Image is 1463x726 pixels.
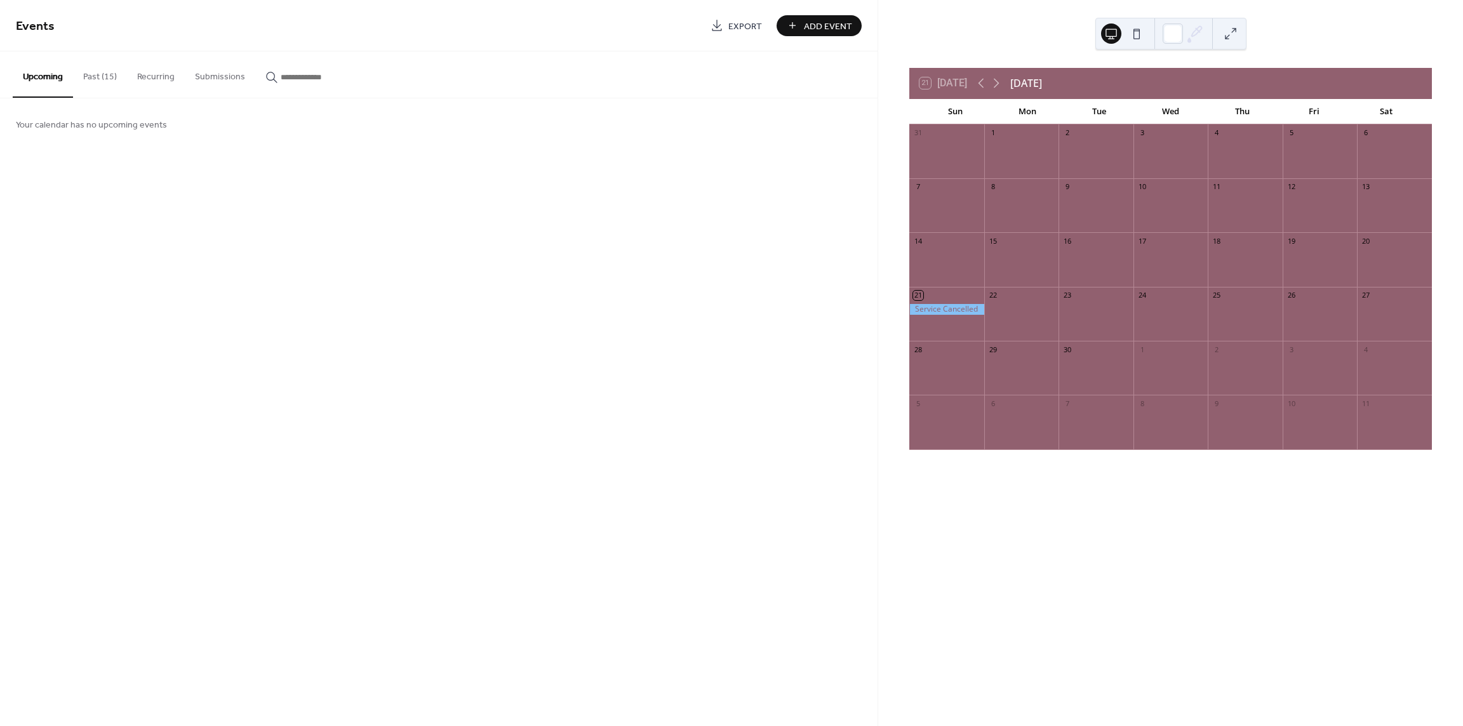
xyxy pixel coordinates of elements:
[1212,236,1221,246] div: 18
[913,291,923,300] div: 21
[701,15,772,36] a: Export
[913,182,923,192] div: 7
[1062,345,1072,354] div: 30
[913,345,923,354] div: 28
[988,291,998,300] div: 22
[16,14,55,39] span: Events
[1361,182,1370,192] div: 13
[1062,128,1072,138] div: 2
[185,51,255,96] button: Submissions
[1212,128,1221,138] div: 4
[1137,182,1147,192] div: 10
[1137,128,1147,138] div: 3
[1212,345,1221,354] div: 2
[1286,345,1296,354] div: 3
[909,304,984,315] div: Service Cancelled
[1286,182,1296,192] div: 12
[1212,182,1221,192] div: 11
[1286,236,1296,246] div: 19
[988,236,998,246] div: 15
[1206,99,1278,124] div: Thu
[1361,291,1370,300] div: 27
[913,236,923,246] div: 14
[913,399,923,408] div: 5
[1062,399,1072,408] div: 7
[1062,182,1072,192] div: 9
[919,99,991,124] div: Sun
[1010,76,1042,91] div: [DATE]
[1137,399,1147,408] div: 8
[991,99,1063,124] div: Mon
[1137,236,1147,246] div: 17
[127,51,185,96] button: Recurring
[1062,236,1072,246] div: 16
[1135,99,1206,124] div: Wed
[1278,99,1350,124] div: Fri
[1350,99,1422,124] div: Sat
[1137,345,1147,354] div: 1
[1212,291,1221,300] div: 25
[1137,291,1147,300] div: 24
[728,20,762,33] span: Export
[73,51,127,96] button: Past (15)
[1063,99,1135,124] div: Tue
[1361,399,1370,408] div: 11
[777,15,862,36] button: Add Event
[988,128,998,138] div: 1
[804,20,852,33] span: Add Event
[988,399,998,408] div: 6
[1286,291,1296,300] div: 26
[988,182,998,192] div: 8
[1361,236,1370,246] div: 20
[13,51,73,98] button: Upcoming
[1361,345,1370,354] div: 4
[1212,399,1221,408] div: 9
[1361,128,1370,138] div: 6
[1286,399,1296,408] div: 10
[913,128,923,138] div: 31
[1286,128,1296,138] div: 5
[988,345,998,354] div: 29
[1062,291,1072,300] div: 23
[16,119,167,132] span: Your calendar has no upcoming events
